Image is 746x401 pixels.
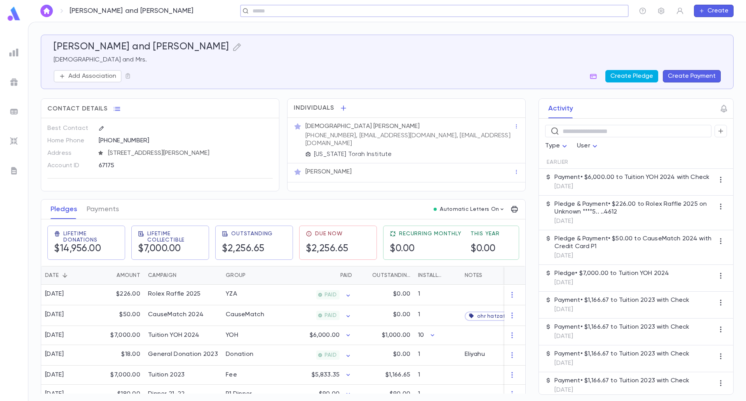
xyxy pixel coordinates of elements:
[471,231,500,237] span: This Year
[99,135,273,146] div: [PHONE_NUMBER]
[148,331,199,339] div: Tuition YOH 2024
[9,48,19,57] img: reports_grey.c525e4749d1bce6a11f5fe2a8de1b229.svg
[63,231,119,243] span: Lifetime Donations
[390,243,415,255] h5: $0.00
[9,107,19,116] img: batches_grey.339ca447c9d9533ef1741baa751efc33.svg
[222,266,280,285] div: Group
[94,305,144,326] div: $50.00
[545,138,569,154] div: Type
[414,285,461,305] div: 1
[444,269,457,282] button: Sort
[385,371,410,379] p: $1,166.65
[554,252,715,260] p: [DATE]
[545,143,560,149] span: Type
[42,8,51,14] img: home_white.a664292cf8c1dea59945f0da9f25487c.svg
[231,231,273,237] span: Outstanding
[54,56,721,64] p: [DEMOGRAPHIC_DATA] and Mrs.
[294,104,334,112] span: Individuals
[6,6,22,21] img: logo
[340,266,352,285] div: Paid
[226,350,253,358] div: Donation
[305,132,514,147] p: [PHONE_NUMBER], [EMAIL_ADDRESS][DOMAIN_NAME], [EMAIL_ADDRESS][DOMAIN_NAME]
[577,138,600,154] div: User
[554,200,715,216] p: Pledge & Payment • $226.00 to Rolex Raffle 2025 on Unknown ****5.. ..4612
[360,269,372,282] button: Sort
[390,390,410,398] p: $90.00
[59,269,71,282] button: Sort
[45,311,64,319] div: [DATE]
[554,279,669,287] p: [DATE]
[461,266,558,285] div: Notes
[399,231,461,237] span: Recurring Monthly
[47,147,92,159] p: Address
[47,135,92,147] p: Home Phone
[393,350,410,358] p: $0.00
[305,123,420,130] p: [DEMOGRAPHIC_DATA] [PERSON_NAME]
[45,266,59,285] div: Date
[319,390,340,398] p: $90.00
[554,359,689,367] p: [DATE]
[554,386,689,394] p: [DATE]
[104,269,117,282] button: Sort
[70,7,194,15] p: [PERSON_NAME] and [PERSON_NAME]
[222,243,265,255] h5: $2,256.65
[144,266,222,285] div: Campaign
[414,345,461,366] div: 1
[94,285,144,305] div: $226.00
[310,331,340,339] p: $6,000.00
[117,266,140,285] div: Amount
[554,183,709,191] p: [DATE]
[548,99,573,118] button: Activity
[47,122,92,135] p: Best Contact
[477,313,526,319] span: ohr hatzafon / zaj
[440,206,499,212] p: Automatic Letters On
[306,243,349,255] h5: $2,256.65
[54,41,229,53] h5: [PERSON_NAME] and [PERSON_NAME]
[226,311,264,319] div: CauseMatch
[554,270,669,277] p: Pledge • $7,000.00 to Tuition YOH 2024
[694,5,734,17] button: Create
[321,312,340,319] span: PAID
[393,311,410,319] p: $0.00
[94,345,144,366] div: $18.00
[663,70,721,82] button: Create Payment
[148,390,185,398] div: Dinner 21-22
[554,235,715,250] p: Pledge & Payment • $50.00 to CauseMatch 2024 with Credit Card P1
[45,390,64,398] div: [DATE]
[148,311,204,319] div: CauseMatch 2024
[45,371,64,379] div: [DATE]
[51,200,77,219] button: Pledges
[47,159,92,172] p: Account ID
[554,350,689,358] p: Payment • $1,166.67 to Tuition 2023 with Check
[148,371,185,379] div: Tuition 2023
[280,266,356,285] div: Paid
[547,159,568,165] span: Earlier
[45,290,64,298] div: [DATE]
[356,266,414,285] div: Outstanding
[94,266,144,285] div: Amount
[554,306,689,313] p: [DATE]
[226,266,246,285] div: Group
[418,266,444,285] div: Installments
[471,243,496,255] h5: $0.00
[226,371,237,379] div: Fee
[9,77,19,87] img: campaigns_grey.99e729a5f7ee94e3726e6486bddda8f1.svg
[54,70,122,82] button: Add Association
[226,390,252,398] div: P1 Dinner
[465,350,485,358] div: Eliyahu
[148,266,176,285] div: Campaign
[382,331,410,339] p: $1,000.00
[9,137,19,146] img: imports_grey.530a8a0e642e233f2baf0ef88e8c9fcb.svg
[372,266,410,285] div: Outstanding
[577,143,590,149] span: User
[554,296,689,304] p: Payment • $1,166.67 to Tuition 2023 with Check
[605,70,658,82] button: Create Pledge
[47,105,108,113] span: Contact Details
[87,200,119,219] button: Payments
[554,333,689,340] p: [DATE]
[45,350,64,358] div: [DATE]
[9,166,19,175] img: letters_grey.7941b92b52307dd3b8a917253454ce1c.svg
[414,305,461,326] div: 1
[328,269,340,282] button: Sort
[321,352,340,358] span: PAID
